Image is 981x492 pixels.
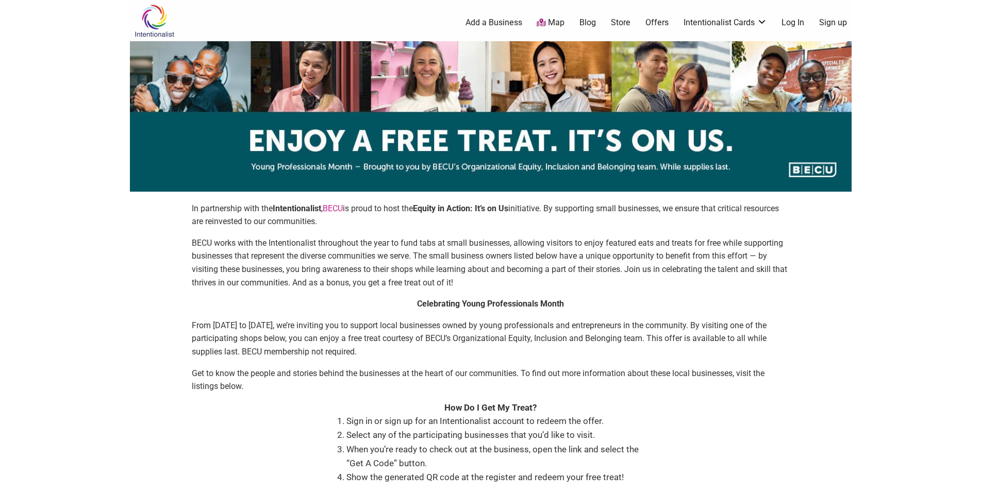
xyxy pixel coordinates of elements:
strong: Equity in Action: It’s on Us [413,203,508,213]
a: Blog [579,17,596,28]
a: Log In [782,17,804,28]
li: Show the generated QR code at the register and redeem your free treat! [346,470,645,484]
li: When you’re ready to check out at the business, open the link and select the “Get A Code” button. [346,443,645,470]
a: Store [611,17,630,28]
a: Add a Business [465,17,522,28]
li: Sign in or sign up for an Intentionalist account to redeem the offer. [346,414,645,428]
a: Intentionalist Cards [684,17,767,28]
p: BECU works with the Intentionalist throughout the year to fund tabs at small businesses, allowing... [192,236,790,289]
a: BECU [323,203,343,213]
strong: Celebrating Young Professionals Month [417,299,564,309]
img: sponsor logo [130,41,852,192]
div: Scroll Back to Top [960,471,978,489]
a: Map [537,17,564,29]
p: Get to know the people and stories behind the businesses at the heart of our communities. To find... [192,367,790,393]
img: Intentionalist [130,4,179,38]
p: In partnership with the , is proud to host the initiative. By supporting small businesses, we ens... [192,202,790,228]
strong: Intentionalist [273,203,321,213]
a: Offers [645,17,669,28]
strong: How Do I Get My Treat? [444,402,537,413]
p: From [DATE] to [DATE], we’re inviting you to support local businesses owned by young professional... [192,319,790,359]
li: Select any of the participating businesses that you’d like to visit. [346,428,645,442]
a: Sign up [819,17,847,28]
